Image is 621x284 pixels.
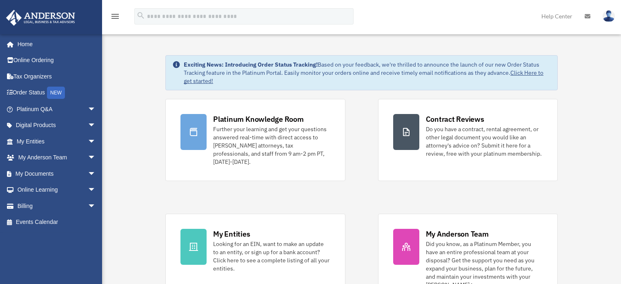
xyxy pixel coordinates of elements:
a: My Entitiesarrow_drop_down [6,133,108,150]
a: Online Ordering [6,52,108,69]
span: arrow_drop_down [88,165,104,182]
div: My Entities [213,229,250,239]
a: Platinum Knowledge Room Further your learning and get your questions answered real-time with dire... [165,99,345,181]
a: Click Here to get started! [184,69,543,85]
span: arrow_drop_down [88,150,104,166]
img: User Pic [603,10,615,22]
a: Events Calendar [6,214,108,230]
span: arrow_drop_down [88,198,104,215]
div: Do you have a contract, rental agreement, or other legal document you would like an attorney's ad... [426,125,543,158]
a: My Anderson Teamarrow_drop_down [6,150,108,166]
a: menu [110,14,120,21]
span: arrow_drop_down [88,182,104,199]
span: arrow_drop_down [88,101,104,118]
a: Billingarrow_drop_down [6,198,108,214]
div: Further your learning and get your questions answered real-time with direct access to [PERSON_NAM... [213,125,330,166]
i: menu [110,11,120,21]
a: Home [6,36,104,52]
span: arrow_drop_down [88,117,104,134]
a: Contract Reviews Do you have a contract, rental agreement, or other legal document you would like... [378,99,558,181]
div: Looking for an EIN, want to make an update to an entity, or sign up for a bank account? Click her... [213,240,330,273]
a: Digital Productsarrow_drop_down [6,117,108,134]
div: Platinum Knowledge Room [213,114,304,124]
img: Anderson Advisors Platinum Portal [4,10,78,26]
div: NEW [47,87,65,99]
span: arrow_drop_down [88,133,104,150]
a: Tax Organizers [6,68,108,85]
i: search [136,11,145,20]
a: Platinum Q&Aarrow_drop_down [6,101,108,117]
strong: Exciting News: Introducing Order Status Tracking! [184,61,318,68]
a: Order StatusNEW [6,85,108,101]
div: My Anderson Team [426,229,489,239]
a: Online Learningarrow_drop_down [6,182,108,198]
div: Contract Reviews [426,114,484,124]
div: Based on your feedback, we're thrilled to announce the launch of our new Order Status Tracking fe... [184,60,551,85]
a: My Documentsarrow_drop_down [6,165,108,182]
